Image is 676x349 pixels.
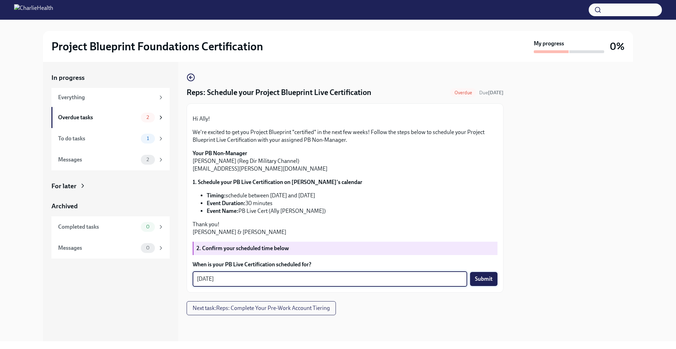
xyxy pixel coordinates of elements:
[51,216,170,237] a: Completed tasks0
[58,244,138,252] div: Messages
[610,40,625,53] h3: 0%
[450,90,476,95] span: Overdue
[58,156,138,164] div: Messages
[14,4,53,15] img: CharlieHealth
[193,150,247,157] strong: Your PB Non-Manager
[207,208,238,214] strong: Event Name:
[207,192,226,199] strong: Timing:
[142,115,153,120] span: 2
[51,128,170,149] a: To do tasks1
[197,275,463,283] textarea: [DATE]
[58,223,138,231] div: Completed tasks
[187,87,371,98] h4: Reps: Schedule your Project Blueprint Live Certification
[193,150,497,173] p: [PERSON_NAME] (Reg Dir Military Channel) [EMAIL_ADDRESS][PERSON_NAME][DOMAIN_NAME]
[51,202,170,211] a: Archived
[196,245,289,252] strong: 2. Confirm your scheduled time below
[193,305,330,312] span: Next task : Reps: Complete Your Pre-Work Account Tiering
[51,237,170,259] a: Messages0
[470,272,497,286] button: Submit
[143,136,153,141] span: 1
[51,182,76,191] div: For later
[193,115,497,123] p: Hi Ally!
[187,301,336,315] button: Next task:Reps: Complete Your Pre-Work Account Tiering
[193,128,497,144] p: We're excited to get you Project Blueprint "certified" in the next few weeks! Follow the steps be...
[142,157,153,162] span: 2
[207,200,245,207] strong: Event Duration:
[142,224,154,229] span: 0
[488,90,503,96] strong: [DATE]
[534,40,564,47] strong: My progress
[51,88,170,107] a: Everything
[207,207,497,215] li: PB Live Cert (Ally [PERSON_NAME])
[58,135,138,142] div: To do tasks
[58,94,155,101] div: Everything
[51,107,170,128] a: Overdue tasks2
[193,179,362,185] strong: 1. Schedule your PB Live Certification on [PERSON_NAME]'s calendar
[51,182,170,191] a: For later
[193,221,497,236] p: Thank you! [PERSON_NAME] & [PERSON_NAME]
[51,73,170,82] a: In progress
[479,90,503,96] span: Due
[58,114,138,121] div: Overdue tasks
[51,149,170,170] a: Messages2
[142,245,154,250] span: 0
[193,261,497,268] label: When is your PB Live Certification scheduled for?
[207,199,497,207] li: 30 minutes
[51,39,263,53] h2: Project Blueprint Foundations Certification
[479,89,503,96] span: September 3rd, 2025 09:00
[475,275,493,283] span: Submit
[207,192,497,199] li: schedule between [DATE] and [DATE]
